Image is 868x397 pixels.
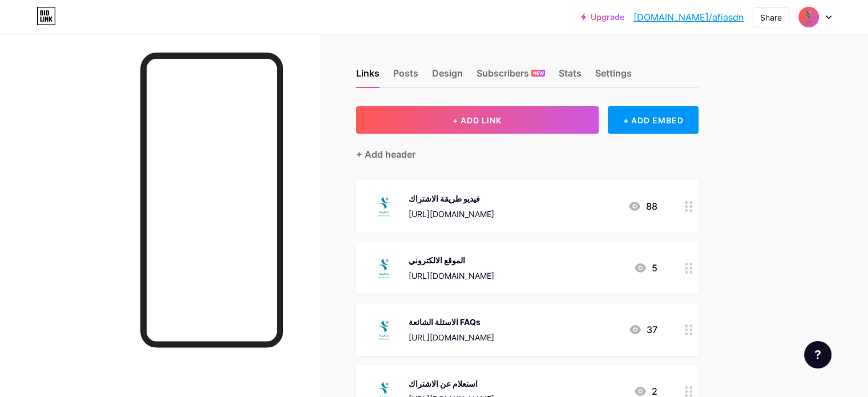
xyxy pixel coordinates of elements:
[477,66,545,87] div: Subscribers
[608,106,699,134] div: + ADD EMBED
[533,70,544,77] span: NEW
[409,270,494,282] div: [URL][DOMAIN_NAME]
[760,11,782,23] div: Share
[409,331,494,343] div: [URL][DOMAIN_NAME]
[628,323,657,336] div: 37
[633,10,744,24] a: [DOMAIN_NAME]/afiasdn
[798,6,819,28] img: afiasdn
[356,66,380,87] div: Links
[409,208,494,220] div: [URL][DOMAIN_NAME]
[581,13,624,22] a: Upgrade
[409,378,494,390] div: استعلام عن الاشتراك
[409,254,494,266] div: الموقع الالكتروني
[409,193,494,204] div: فيديو طريقة الاشتراك
[432,66,463,87] div: Design
[409,316,494,328] div: الاسئلة الشائعة FAQs
[370,191,399,221] img: فيديو طريقة الاشتراك
[370,315,399,344] img: الاسئلة الشائعة FAQs
[595,66,632,87] div: Settings
[356,147,415,161] div: + Add header
[356,106,599,134] button: + ADD LINK
[370,253,399,283] img: الموقع الالكتروني
[628,199,657,213] div: 88
[453,115,502,125] span: + ADD LINK
[633,261,657,275] div: 5
[393,66,418,87] div: Posts
[559,66,582,87] div: Stats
